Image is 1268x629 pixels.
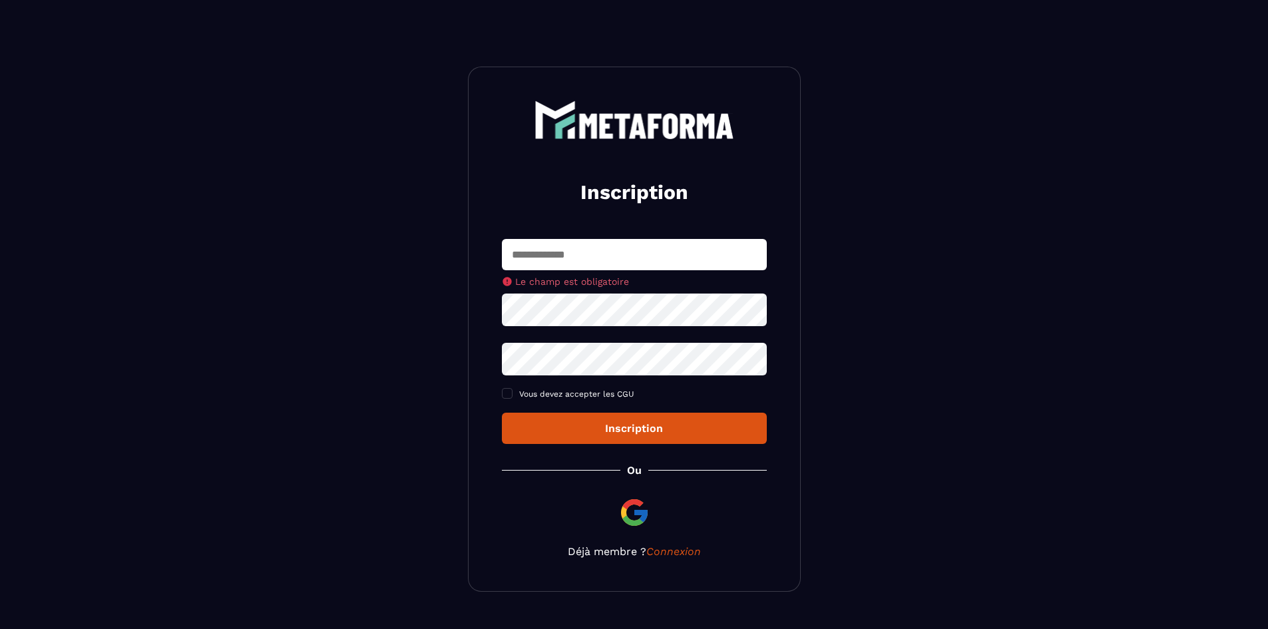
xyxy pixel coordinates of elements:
img: logo [534,101,734,139]
button: Inscription [502,413,767,444]
span: Le champ est obligatoire [515,276,629,287]
span: Vous devez accepter les CGU [519,389,634,399]
p: Déjà membre ? [502,545,767,558]
div: Inscription [513,422,756,435]
a: logo [502,101,767,139]
h2: Inscription [518,179,751,206]
a: Connexion [646,545,701,558]
img: google [618,497,650,528]
p: Ou [627,464,642,477]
